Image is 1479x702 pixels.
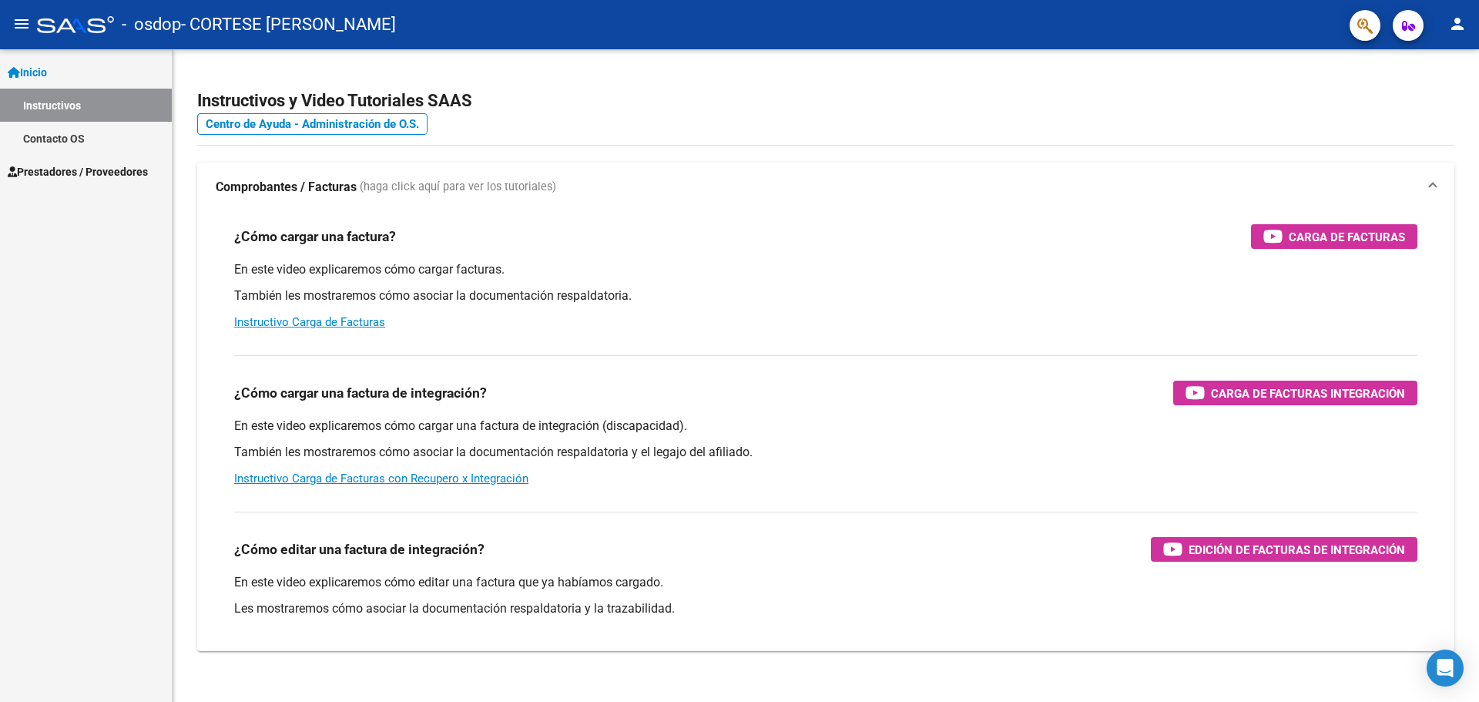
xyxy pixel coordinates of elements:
[122,8,181,42] span: - osdop
[216,179,357,196] strong: Comprobantes / Facturas
[234,418,1417,435] p: En este video explicaremos cómo cargar una factura de integración (discapacidad).
[197,86,1454,116] h2: Instructivos y Video Tutoriales SAAS
[8,64,47,81] span: Inicio
[360,179,556,196] span: (haga click aquí para ver los tutoriales)
[234,261,1417,278] p: En este video explicaremos cómo cargar facturas.
[234,574,1417,591] p: En este video explicaremos cómo editar una factura que ya habíamos cargado.
[234,226,396,247] h3: ¿Cómo cargar una factura?
[234,600,1417,617] p: Les mostraremos cómo asociar la documentación respaldatoria y la trazabilidad.
[234,539,485,560] h3: ¿Cómo editar una factura de integración?
[197,113,428,135] a: Centro de Ayuda - Administración de O.S.
[1211,384,1405,403] span: Carga de Facturas Integración
[1189,540,1405,559] span: Edición de Facturas de integración
[234,444,1417,461] p: También les mostraremos cómo asociar la documentación respaldatoria y el legajo del afiliado.
[12,15,31,33] mat-icon: menu
[1448,15,1467,33] mat-icon: person
[234,472,528,485] a: Instructivo Carga de Facturas con Recupero x Integración
[1427,650,1464,687] div: Open Intercom Messenger
[234,382,487,404] h3: ¿Cómo cargar una factura de integración?
[197,212,1454,651] div: Comprobantes / Facturas (haga click aquí para ver los tutoriales)
[1173,381,1417,405] button: Carga de Facturas Integración
[1151,537,1417,562] button: Edición de Facturas de integración
[234,287,1417,304] p: También les mostraremos cómo asociar la documentación respaldatoria.
[234,315,385,329] a: Instructivo Carga de Facturas
[1251,224,1417,249] button: Carga de Facturas
[197,163,1454,212] mat-expansion-panel-header: Comprobantes / Facturas (haga click aquí para ver los tutoriales)
[181,8,396,42] span: - CORTESE [PERSON_NAME]
[1289,227,1405,247] span: Carga de Facturas
[8,163,148,180] span: Prestadores / Proveedores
